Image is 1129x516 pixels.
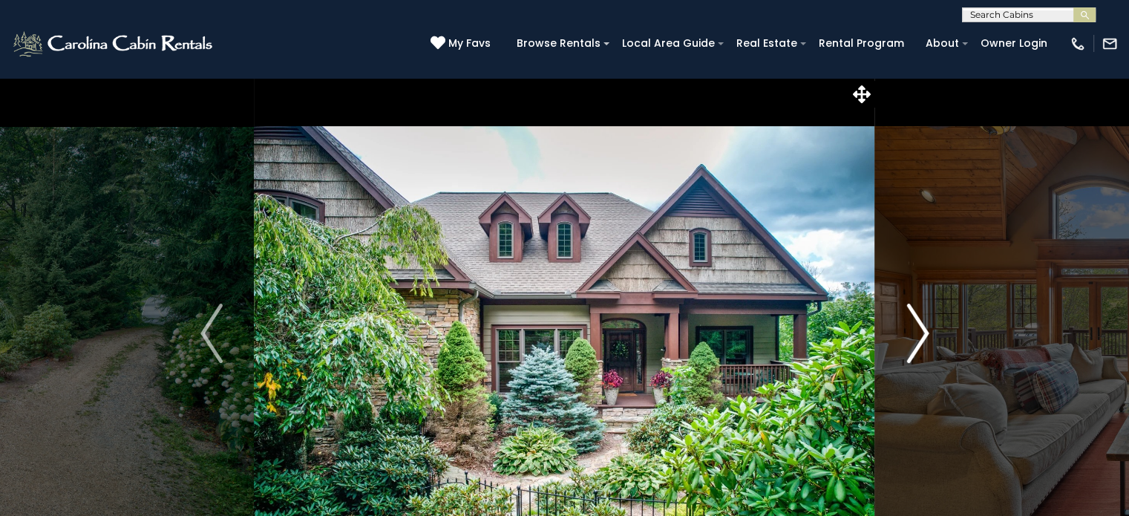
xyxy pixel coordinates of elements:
span: My Favs [448,36,491,51]
img: arrow [906,304,929,363]
a: Real Estate [729,32,805,55]
img: White-1-2.png [11,29,217,59]
a: Owner Login [973,32,1055,55]
a: My Favs [431,36,494,52]
a: Browse Rentals [509,32,608,55]
img: phone-regular-white.png [1070,36,1086,52]
img: arrow [200,304,223,363]
img: mail-regular-white.png [1102,36,1118,52]
a: About [918,32,966,55]
a: Local Area Guide [615,32,722,55]
a: Rental Program [811,32,912,55]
